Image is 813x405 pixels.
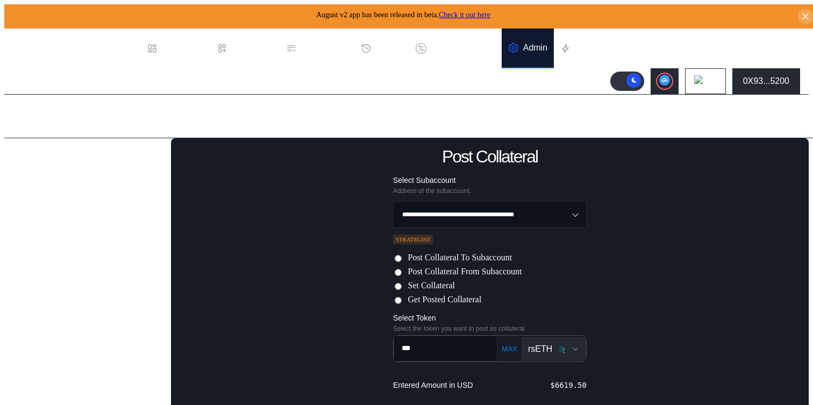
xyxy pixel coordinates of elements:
div: Withdraw to Lender [15,202,168,217]
button: 0X93...5200 [732,68,800,94]
label: Set Collateral [408,281,455,290]
div: Automations [575,44,623,53]
div: Discount Factors [431,44,495,53]
div: Set Loan Fees [15,237,168,252]
div: Subaccounts [19,169,69,179]
a: Automations [554,29,630,68]
img: chain logo [694,75,706,87]
a: Dashboard [140,29,210,68]
div: Permissions [301,44,348,53]
div: History [376,44,403,53]
a: History [354,29,409,68]
span: August v2 app has been released in beta. [316,11,490,19]
img: svg+xml,%3c [561,347,568,354]
div: Lending Pools [19,152,73,161]
div: Admin Page [13,106,96,126]
div: Post Collateral [442,147,538,167]
div: Set Withdrawal [15,219,168,235]
button: MAX [498,344,520,353]
div: Balance Collateral [19,275,89,285]
a: Loan Book [210,29,280,68]
div: $ 6619.50 [551,381,587,389]
div: Select Token [393,313,587,323]
img: Icon___Dark.png [557,344,566,354]
a: Discount Factors [409,29,502,68]
div: Admin [523,43,547,53]
div: Entered Amount in USD [393,380,473,390]
button: chain logo [685,68,726,94]
div: Dashboard [162,44,204,53]
div: Post Collateral [26,290,151,303]
div: Loan Book [232,44,273,53]
button: Open menu [393,201,587,228]
label: Post Collateral To Subaccount [408,253,512,262]
label: Get Posted Collateral [408,295,481,304]
div: Collateral [19,258,55,267]
div: Address of the subaccount. [393,187,587,195]
div: Select Subaccount [393,175,587,185]
label: Post Collateral From Subaccount [408,267,522,276]
div: Select the token you want to post as collateral. [393,325,587,332]
a: Admin [502,29,554,68]
div: rsETH [528,344,552,354]
div: 0X93...5200 [743,76,789,86]
button: Open menu for selecting token for payment [522,337,586,361]
a: Check it out here [439,11,490,19]
div: Loans [19,187,42,197]
div: STRATEGIST [393,235,433,244]
a: Permissions [280,29,354,68]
